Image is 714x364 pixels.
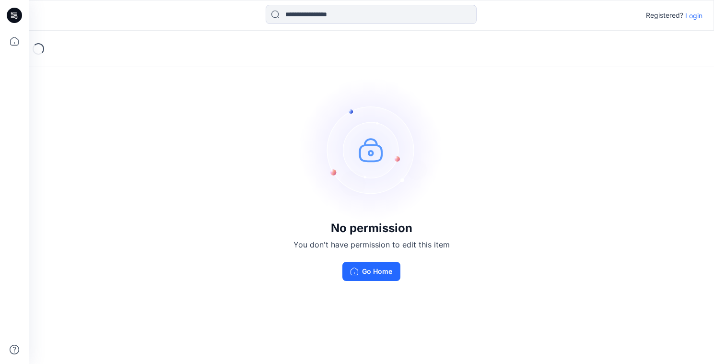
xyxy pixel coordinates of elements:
button: Go Home [342,262,400,281]
p: You don't have permission to edit this item [293,239,450,250]
p: Login [685,11,702,21]
h3: No permission [293,222,450,235]
p: Registered? [646,10,683,21]
img: no-perm.svg [300,78,444,222]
